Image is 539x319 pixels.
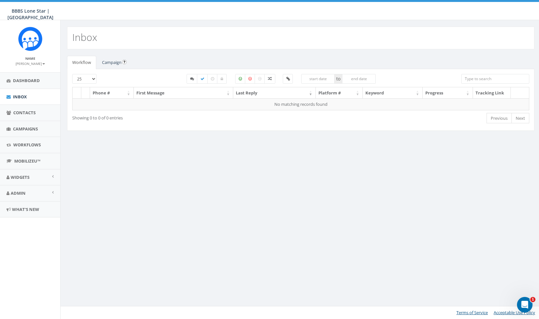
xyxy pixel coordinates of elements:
span: Widgets [11,174,29,180]
label: Started [187,74,198,84]
iframe: Intercom live chat [517,297,533,313]
a: Acceptable Use Policy [494,310,535,315]
th: Tracking Link [473,87,511,99]
div: Showing 0 to 0 of 0 entries [72,112,257,121]
span: BBBS Lone Star | [GEOGRAPHIC_DATA] [7,8,53,20]
span: Workflows [13,142,41,148]
a: Terms of Service [456,310,488,315]
th: Last Reply: activate to sort column ascending [233,87,316,99]
span: to [335,74,342,84]
span: Admin [11,190,26,196]
a: Previous [487,113,512,124]
img: Rally_Corp_Icon_1.png [18,27,42,51]
input: Submit [122,60,127,64]
a: Workflow [67,56,96,69]
input: Type to search [461,74,529,84]
span: Inbox [13,94,27,100]
label: Completed [197,74,208,84]
label: Expired [207,74,218,84]
td: No matching records found [73,98,529,110]
th: Progress: activate to sort column ascending [423,87,473,99]
label: Closed [217,74,227,84]
label: Neutral [255,74,265,84]
span: Dashboard [13,78,40,83]
th: Platform #: activate to sort column ascending [316,87,363,99]
label: Positive [235,74,246,84]
span: 1 [530,297,535,302]
small: Name [25,56,35,61]
th: Phone #: activate to sort column ascending [90,87,134,99]
th: Keyword: activate to sort column ascending [363,87,423,99]
span: Campaigns [13,126,38,132]
label: Clicked [283,74,293,84]
input: start date [301,74,335,84]
label: Mixed [264,74,275,84]
a: [PERSON_NAME] [16,60,45,66]
span: Contacts [13,110,36,116]
a: Next [511,113,529,124]
small: [PERSON_NAME] [16,61,45,66]
a: Campaign [97,56,127,69]
span: What's New [12,206,39,212]
span: MobilizeU™ [14,158,40,164]
h2: Inbox [72,32,97,43]
label: Negative [245,74,255,84]
th: First Message: activate to sort column ascending [134,87,233,99]
input: end date [342,74,376,84]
